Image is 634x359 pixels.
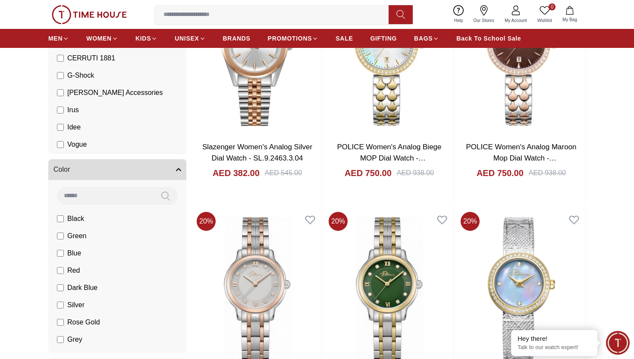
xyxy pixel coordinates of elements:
h4: AED 750.00 [477,167,524,179]
span: Irus [67,105,79,115]
span: Vogue [67,139,87,150]
input: [PERSON_NAME] Accessories [57,89,64,96]
a: WOMEN [86,31,118,46]
a: POLICE Women's Analog Maroon Mop Dial Watch - PEWLG0076302 [466,143,576,173]
h4: AED 382.00 [213,167,260,179]
a: POLICE Women's Analog Biege MOP Dial Watch - PEWLG0076303 [337,143,441,173]
input: Red [57,267,64,274]
a: Help [449,3,468,25]
a: BAGS [414,31,439,46]
a: SALE [336,31,353,46]
span: 20 % [329,212,348,231]
input: Idee [57,124,64,131]
span: Grey [67,334,82,345]
input: Silver [57,302,64,309]
button: Color [48,159,186,180]
input: Green [57,233,64,239]
input: CERRUTI 1881 [57,55,64,62]
span: 20 % [197,212,216,231]
span: [PERSON_NAME] Accessories [67,88,163,98]
span: 0 [549,3,556,10]
div: AED 545.00 [265,168,302,178]
span: WOMEN [86,34,112,43]
input: Vogue [57,141,64,148]
h4: AED 750.00 [345,167,392,179]
input: Grey [57,336,64,343]
a: BRANDS [223,31,251,46]
p: Talk to our watch expert! [518,344,591,351]
span: KIDS [135,34,151,43]
a: PROMOTIONS [268,31,319,46]
button: My Bag [557,4,582,25]
span: Green [67,231,86,241]
span: CERRUTI 1881 [67,53,115,63]
span: SALE [336,34,353,43]
span: BRANDS [223,34,251,43]
span: Black [67,214,84,224]
span: Rose Gold [67,317,100,328]
span: Back To School Sale [456,34,521,43]
span: 20 % [461,212,480,231]
span: BAGS [414,34,433,43]
a: Our Stores [468,3,499,25]
span: Silver [67,300,85,310]
span: Idee [67,122,81,132]
input: Black [57,215,64,222]
a: MEN [48,31,69,46]
div: Hey there! [518,334,591,343]
span: Blue [67,248,81,258]
span: Help [451,17,467,24]
input: Blue [57,250,64,257]
span: PROMOTIONS [268,34,312,43]
input: Rose Gold [57,319,64,326]
a: Slazenger Women's Analog Silver Dial Watch - SL.9.2463.3.04 [202,143,312,162]
a: GIFTING [370,31,397,46]
span: MEN [48,34,63,43]
input: G-Shock [57,72,64,79]
span: Color [53,164,70,175]
input: Irus [57,107,64,113]
img: ... [52,5,127,24]
div: AED 938.00 [529,168,566,178]
span: Dark Blue [67,283,97,293]
input: Dark Blue [57,284,64,291]
span: Wishlist [534,17,556,24]
span: Our Stores [470,17,498,24]
div: AED 938.00 [397,168,434,178]
span: G-Shock [67,70,94,81]
a: KIDS [135,31,157,46]
span: My Bag [559,16,581,23]
a: UNISEX [175,31,205,46]
a: 0Wishlist [532,3,557,25]
div: Chat Widget [606,331,630,355]
a: Back To School Sale [456,31,521,46]
span: GIFTING [370,34,397,43]
span: Red [67,265,80,276]
span: UNISEX [175,34,199,43]
span: My Account [501,17,530,24]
